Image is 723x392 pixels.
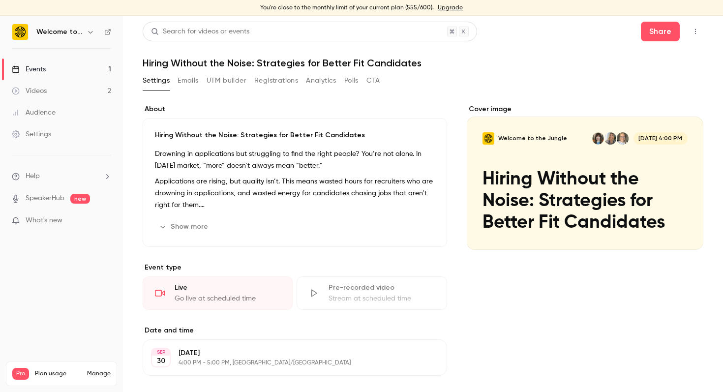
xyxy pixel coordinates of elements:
[344,73,359,89] button: Polls
[179,348,395,358] p: [DATE]
[26,193,64,204] a: SpeakerHub
[26,171,40,181] span: Help
[143,263,447,272] p: Event type
[152,349,170,356] div: SEP
[155,148,435,172] p: Drowning in applications but struggling to find the right people? You’re not alone. In [DATE] mar...
[143,326,447,335] label: Date and time
[306,73,336,89] button: Analytics
[155,130,435,140] p: Hiring Without the Noise: Strategies for Better Fit Candidates
[143,57,703,69] h1: Hiring Without the Noise: Strategies for Better Fit Candidates
[641,22,680,41] button: Share
[12,108,56,118] div: Audience
[151,27,249,37] div: Search for videos or events
[36,27,83,37] h6: Welcome to the Jungle
[12,368,29,380] span: Pro
[87,370,111,378] a: Manage
[143,276,293,310] div: LiveGo live at scheduled time
[12,86,47,96] div: Videos
[155,219,214,235] button: Show more
[175,294,280,303] div: Go live at scheduled time
[207,73,246,89] button: UTM builder
[12,129,51,139] div: Settings
[329,283,434,293] div: Pre-recorded video
[329,294,434,303] div: Stream at scheduled time
[178,73,198,89] button: Emails
[157,356,165,366] p: 30
[366,73,380,89] button: CTA
[143,73,170,89] button: Settings
[297,276,447,310] div: Pre-recorded videoStream at scheduled time
[175,283,280,293] div: Live
[70,194,90,204] span: new
[254,73,298,89] button: Registrations
[438,4,463,12] a: Upgrade
[12,64,46,74] div: Events
[467,104,703,250] section: Cover image
[35,370,81,378] span: Plan usage
[467,104,703,114] label: Cover image
[155,176,435,211] p: Applications are rising, but quality isn’t. This means wasted hours for recruiters who are drowni...
[26,215,62,226] span: What's new
[143,104,447,114] label: About
[12,24,28,40] img: Welcome to the Jungle
[179,359,395,367] p: 4:00 PM - 5:00 PM, [GEOGRAPHIC_DATA]/[GEOGRAPHIC_DATA]
[12,171,111,181] li: help-dropdown-opener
